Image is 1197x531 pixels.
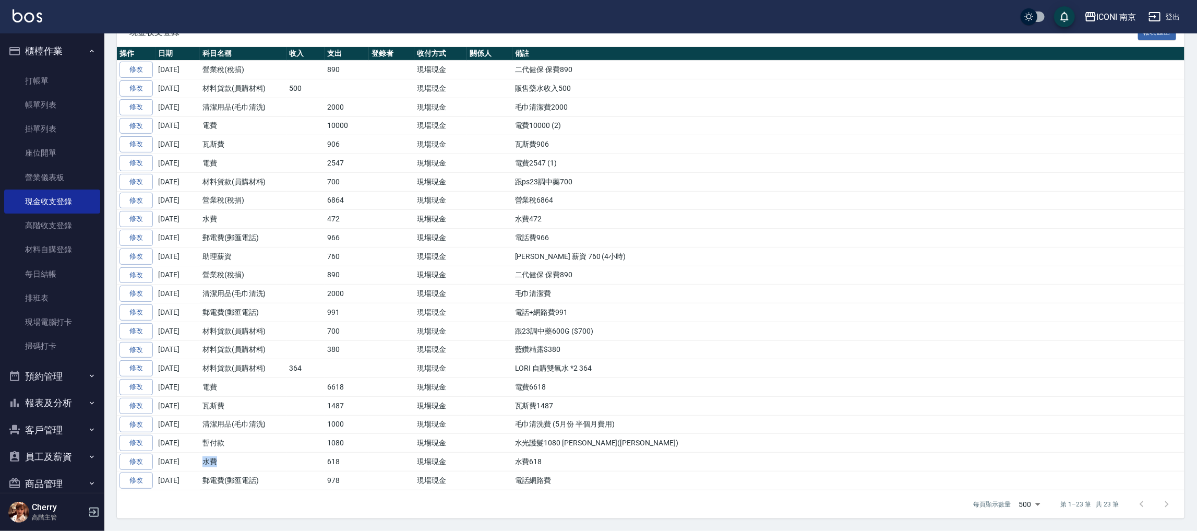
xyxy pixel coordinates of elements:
[512,247,1184,266] td: [PERSON_NAME] 薪資 760 (4小時)
[119,174,153,190] a: 修改
[325,61,369,79] td: 890
[200,396,287,415] td: 瓦斯費
[414,434,467,453] td: 現場現金
[4,470,100,498] button: 商品管理
[117,47,155,61] th: 操作
[4,166,100,190] a: 營業儀表板
[973,500,1011,509] p: 每頁顯示數量
[155,79,200,98] td: [DATE]
[119,118,153,134] a: 修改
[512,47,1184,61] th: 備註
[119,80,153,97] a: 修改
[155,340,200,359] td: [DATE]
[325,47,369,61] th: 支出
[200,434,287,453] td: 暫付款
[287,359,325,378] td: 364
[512,229,1184,247] td: 電話費966
[512,210,1184,229] td: 水費472
[414,47,467,61] th: 收付方式
[325,247,369,266] td: 760
[155,471,200,490] td: [DATE]
[200,191,287,210] td: 營業稅(稅捐)
[4,390,100,417] button: 報表及分析
[119,230,153,246] a: 修改
[1061,500,1119,509] p: 第 1–23 筆 共 23 筆
[155,453,200,471] td: [DATE]
[200,61,287,79] td: 營業稅(稅捐)
[414,154,467,173] td: 現場現金
[119,454,153,470] a: 修改
[1080,6,1141,28] button: ICONI 南京
[4,262,100,286] a: 每日結帳
[512,172,1184,191] td: 跟ps23調中藥700
[512,415,1184,434] td: 毛巾清洗費 (5月份 半個月費用)
[1015,490,1044,518] div: 500
[155,191,200,210] td: [DATE]
[155,229,200,247] td: [DATE]
[200,79,287,98] td: 材料貨款(員購材料)
[325,229,369,247] td: 966
[200,98,287,116] td: 清潔用品(毛巾清洗)
[4,38,100,65] button: 櫃檯作業
[414,396,467,415] td: 現場現金
[200,322,287,340] td: 材料貨款(員購材料)
[325,154,369,173] td: 2547
[512,322,1184,340] td: 跟23調中藥600G ($700)
[1144,7,1184,27] button: 登出
[119,249,153,265] a: 修改
[325,210,369,229] td: 472
[155,47,200,61] th: 日期
[325,266,369,285] td: 890
[414,453,467,471] td: 現場現金
[155,154,200,173] td: [DATE]
[155,303,200,322] td: [DATE]
[200,229,287,247] td: 郵電費(郵匯電話)
[119,304,153,321] a: 修改
[155,266,200,285] td: [DATE]
[119,136,153,152] a: 修改
[155,396,200,415] td: [DATE]
[4,117,100,141] a: 掛單列表
[325,172,369,191] td: 700
[512,359,1184,378] td: LORI 自購雙氧水 *2 364
[414,172,467,191] td: 現場現金
[4,286,100,310] a: 排班表
[512,191,1184,210] td: 營業稅6864
[512,303,1184,322] td: 電話+網路費991
[414,322,467,340] td: 現場現金
[4,214,100,238] a: 高階收支登錄
[119,193,153,209] a: 修改
[512,154,1184,173] td: 電費2547 (1)
[512,471,1184,490] td: 電話網路費
[200,359,287,378] td: 材料貨款(員購材料)
[119,62,153,78] a: 修改
[414,191,467,210] td: 現場現金
[200,247,287,266] td: 助理薪資
[200,285,287,303] td: 清潔用品(毛巾清洗)
[325,303,369,322] td: 991
[414,116,467,135] td: 現場現金
[512,98,1184,116] td: 毛巾清潔費2000
[325,135,369,154] td: 906
[325,471,369,490] td: 978
[4,69,100,93] a: 打帳單
[4,417,100,444] button: 客戶管理
[325,285,369,303] td: 2000
[414,247,467,266] td: 現場現金
[414,340,467,359] td: 現場現金
[1054,6,1075,27] button: save
[8,502,29,523] img: Person
[1097,10,1136,23] div: ICONI 南京
[414,471,467,490] td: 現場現金
[200,453,287,471] td: 水費
[200,471,287,490] td: 郵電費(郵匯電話)
[414,378,467,397] td: 現場現金
[512,434,1184,453] td: 水光護髮1080 [PERSON_NAME]([PERSON_NAME])
[325,322,369,340] td: 700
[325,415,369,434] td: 1000
[369,47,414,61] th: 登錄者
[155,98,200,116] td: [DATE]
[119,379,153,395] a: 修改
[155,116,200,135] td: [DATE]
[325,396,369,415] td: 1487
